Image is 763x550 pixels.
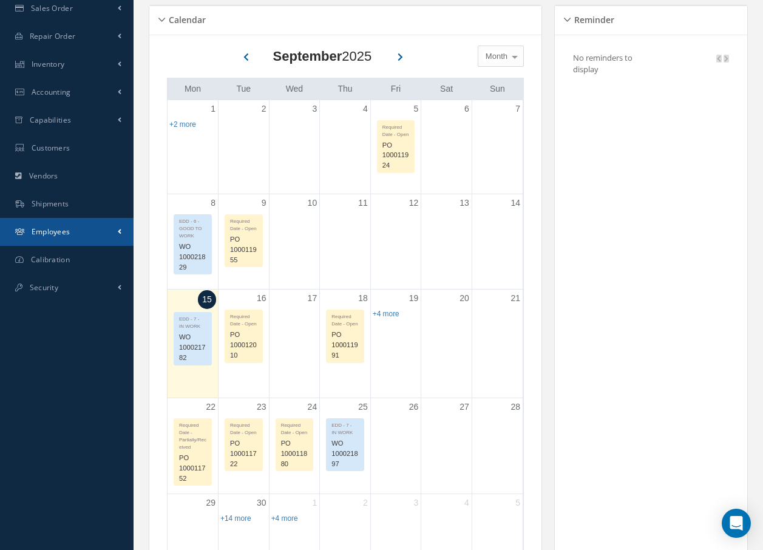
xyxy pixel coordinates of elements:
a: September 11, 2025 [356,194,370,212]
div: PO 100011991 [327,328,364,362]
a: October 4, 2025 [462,494,472,512]
a: September 10, 2025 [305,194,320,212]
a: October 2, 2025 [361,494,370,512]
span: Month [483,50,507,63]
div: WO 100021782 [174,330,211,364]
div: Required Date - Open [378,121,415,138]
td: September 15, 2025 [168,290,219,398]
a: Show 2 more events [169,120,196,129]
span: Accounting [32,87,71,97]
span: Customers [32,143,70,153]
td: September 27, 2025 [421,398,472,494]
td: September 6, 2025 [421,100,472,194]
a: Friday [388,81,403,97]
a: September 23, 2025 [254,398,269,416]
td: September 11, 2025 [320,194,371,290]
span: Security [30,282,58,293]
a: September 12, 2025 [407,194,421,212]
a: Tuesday [234,81,254,97]
span: Capabilities [30,115,72,125]
td: September 2, 2025 [219,100,270,194]
a: September 24, 2025 [305,398,320,416]
a: Show 4 more events [373,310,399,318]
td: September 24, 2025 [269,398,320,494]
div: PO 100012010 [225,328,262,362]
a: September 16, 2025 [254,290,269,307]
a: Saturday [438,81,455,97]
td: September 4, 2025 [320,100,371,194]
td: September 8, 2025 [168,194,219,290]
a: September 15, 2025 [198,290,216,309]
td: September 21, 2025 [472,290,523,398]
td: September 12, 2025 [370,194,421,290]
div: EDD - 7 - IN WORK [327,419,364,436]
div: WO 100021897 [327,436,364,470]
a: September 13, 2025 [457,194,472,212]
a: Thursday [335,81,354,97]
a: October 1, 2025 [310,494,319,512]
td: September 20, 2025 [421,290,472,398]
td: September 19, 2025 [370,290,421,398]
a: September 9, 2025 [259,194,269,212]
span: Vendors [29,171,58,181]
span: Employees [32,226,70,237]
a: September 8, 2025 [208,194,218,212]
a: Monday [182,81,203,97]
a: September 30, 2025 [254,494,269,512]
a: Sunday [487,81,507,97]
div: PO 100011924 [378,138,415,172]
a: September 14, 2025 [508,194,523,212]
div: WO 100021829 [174,240,211,274]
td: September 28, 2025 [472,398,523,494]
span: Sales Order [31,3,73,13]
a: October 3, 2025 [412,494,421,512]
td: September 26, 2025 [370,398,421,494]
a: Show 14 more events [220,514,251,523]
span: Repair Order [30,31,76,41]
b: September [273,49,342,64]
a: September 25, 2025 [356,398,370,416]
div: Required Date - Open [225,310,262,328]
div: PO 100011955 [225,233,262,267]
a: September 3, 2025 [310,100,319,118]
td: September 16, 2025 [219,290,270,398]
a: September 1, 2025 [208,100,218,118]
p: No reminders to display [573,52,632,75]
div: PO 100011880 [276,436,313,470]
a: Show 4 more events [271,514,298,523]
a: September 27, 2025 [457,398,472,416]
a: September 4, 2025 [361,100,370,118]
div: Open Intercom Messenger [722,509,751,538]
a: September 19, 2025 [407,290,421,307]
div: PO 100011722 [225,436,262,470]
td: September 23, 2025 [219,398,270,494]
td: September 22, 2025 [168,398,219,494]
a: Wednesday [283,81,306,97]
span: Inventory [32,59,65,69]
a: September 28, 2025 [508,398,523,416]
h5: Reminder [571,11,614,25]
td: September 18, 2025 [320,290,371,398]
a: September 2, 2025 [259,100,269,118]
h5: Calendar [165,11,206,25]
td: September 1, 2025 [168,100,219,194]
a: September 5, 2025 [412,100,421,118]
div: Required Date - Open [225,419,262,436]
td: September 7, 2025 [472,100,523,194]
a: September 17, 2025 [305,290,320,307]
a: September 29, 2025 [203,494,218,512]
span: Calibration [31,254,70,265]
td: September 25, 2025 [320,398,371,494]
td: September 14, 2025 [472,194,523,290]
td: September 3, 2025 [269,100,320,194]
div: Required Date - Open [327,310,364,328]
div: Required Date - Open [276,419,313,436]
a: September 21, 2025 [508,290,523,307]
div: EDD - 6 - GOOD TO WORK [174,215,211,240]
a: October 5, 2025 [513,494,523,512]
div: PO 100011752 [174,451,211,485]
div: Required Date - Partially/Received [174,419,211,451]
div: Required Date - Open [225,215,262,233]
div: EDD - 7 - IN WORK [174,313,211,330]
a: September 6, 2025 [462,100,472,118]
